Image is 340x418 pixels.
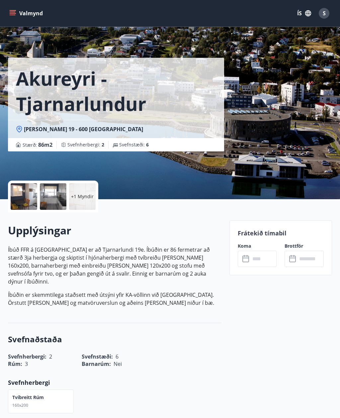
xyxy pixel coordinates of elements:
span: 86 m2 [38,141,52,148]
p: Íbúð FFR á [GEOGRAPHIC_DATA] er að Tjarnarlundi 19e. Íbúðin er 86 fermetrar að stærð 3ja herbergj... [8,246,221,286]
label: Brottför [285,243,324,249]
p: Íbúðin er skemmtilega staðsett með útsýni yfir KA-völlinn við [GEOGRAPHIC_DATA]. Örstutt [PERSON_... [8,291,221,307]
button: S [316,5,332,21]
span: Rúm : [8,360,22,368]
span: Stærð : [23,141,52,149]
p: Tvíbreitt rúm [12,394,44,401]
span: [PERSON_NAME] 19 - 600 [GEOGRAPHIC_DATA] [24,125,143,133]
button: ÍS [294,7,315,19]
button: menu [8,7,45,19]
span: 2 [102,141,104,148]
span: S [323,10,326,17]
span: Svefnstæði : [119,141,149,148]
label: Koma [238,243,277,249]
span: 3 [25,360,28,368]
span: 160x200 [12,402,28,408]
p: Svefnherbergi [8,378,221,387]
p: +1 Myndir [71,193,94,200]
h1: Akureyri - Tjarnarlundur [16,66,216,116]
span: Svefnherbergi : [67,141,104,148]
span: 6 [146,141,149,148]
span: Nei [114,360,122,368]
h2: Upplýsingar [8,223,221,238]
h3: Svefnaðstaða [8,334,221,345]
span: Barnarúm : [82,360,111,368]
p: Frátekið tímabil [238,229,324,237]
